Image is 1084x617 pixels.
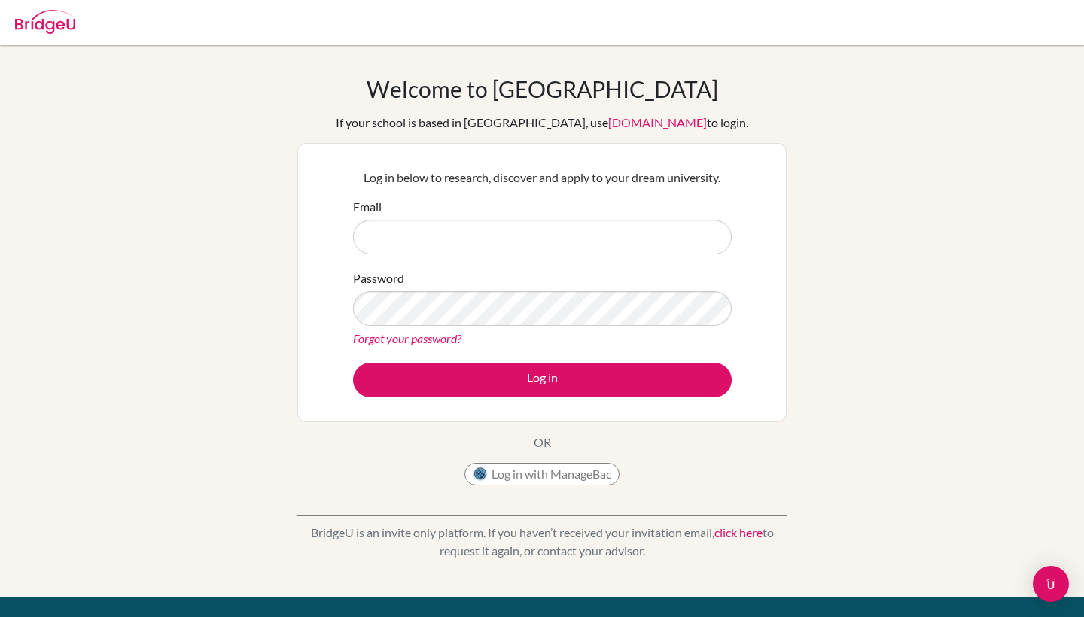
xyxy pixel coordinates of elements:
[297,524,787,560] p: BridgeU is an invite only platform. If you haven’t received your invitation email, to request it ...
[336,114,748,132] div: If your school is based in [GEOGRAPHIC_DATA], use to login.
[1033,566,1069,602] div: Open Intercom Messenger
[15,10,75,34] img: Bridge-U
[353,331,461,345] a: Forgot your password?
[353,363,732,397] button: Log in
[714,525,763,539] a: click here
[353,269,404,287] label: Password
[367,75,718,102] h1: Welcome to [GEOGRAPHIC_DATA]
[534,433,551,451] p: OR
[353,169,732,187] p: Log in below to research, discover and apply to your dream university.
[608,115,707,129] a: [DOMAIN_NAME]
[353,198,382,216] label: Email
[464,463,620,485] button: Log in with ManageBac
